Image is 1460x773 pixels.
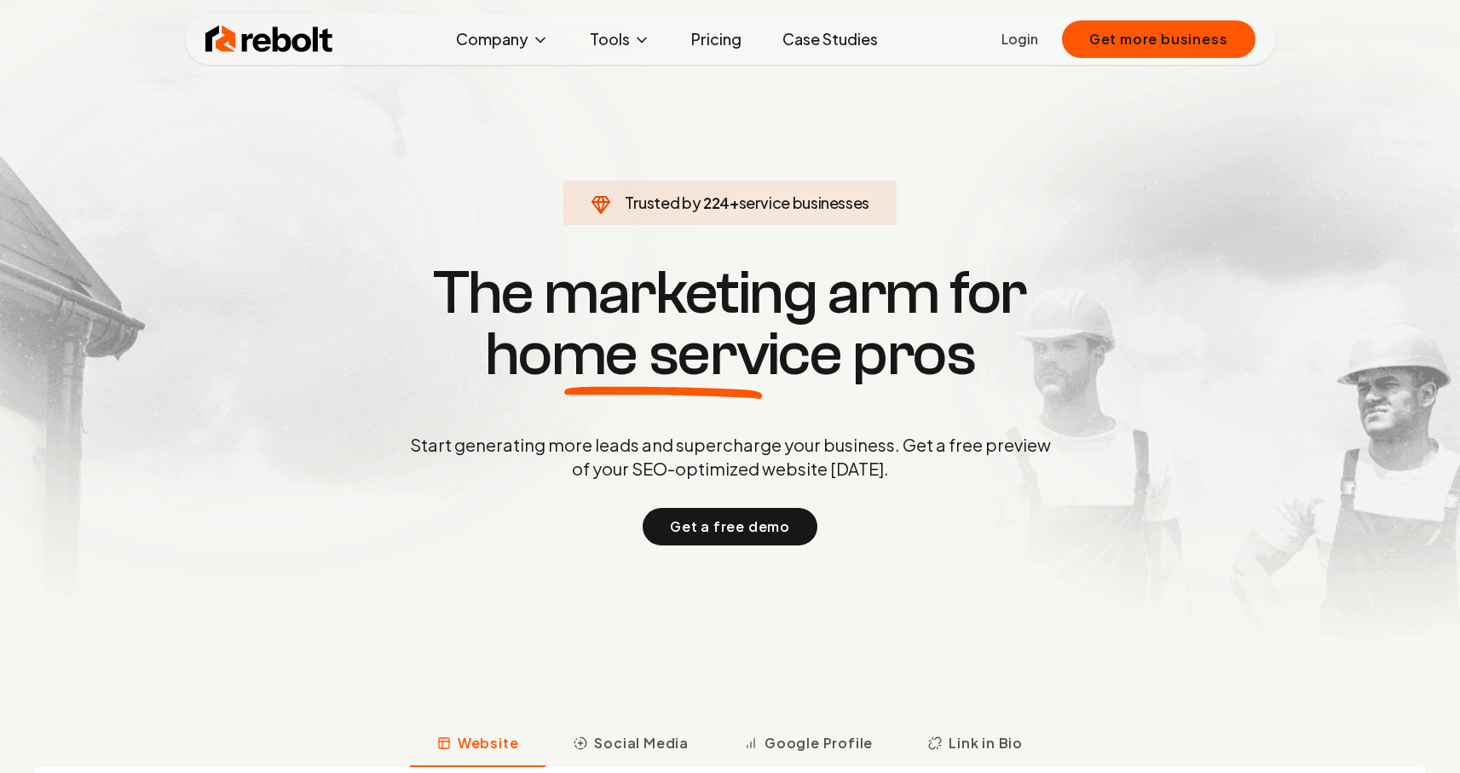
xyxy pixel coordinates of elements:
[576,22,664,56] button: Tools
[1001,29,1038,49] a: Login
[765,733,873,753] span: Google Profile
[205,22,333,56] img: Rebolt Logo
[730,193,739,212] span: +
[900,723,1050,767] button: Link in Bio
[678,22,755,56] a: Pricing
[407,433,1054,481] p: Start generating more leads and supercharge your business. Get a free preview of your SEO-optimiz...
[769,22,892,56] a: Case Studies
[703,191,730,215] span: 224
[410,723,546,767] button: Website
[485,324,842,385] span: home service
[545,723,716,767] button: Social Media
[458,733,519,753] span: Website
[1062,20,1255,58] button: Get more business
[594,733,689,753] span: Social Media
[321,262,1140,385] h1: The marketing arm for pros
[643,508,817,545] button: Get a free demo
[949,733,1023,753] span: Link in Bio
[442,22,563,56] button: Company
[625,193,701,212] span: Trusted by
[716,723,900,767] button: Google Profile
[739,193,870,212] span: service businesses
